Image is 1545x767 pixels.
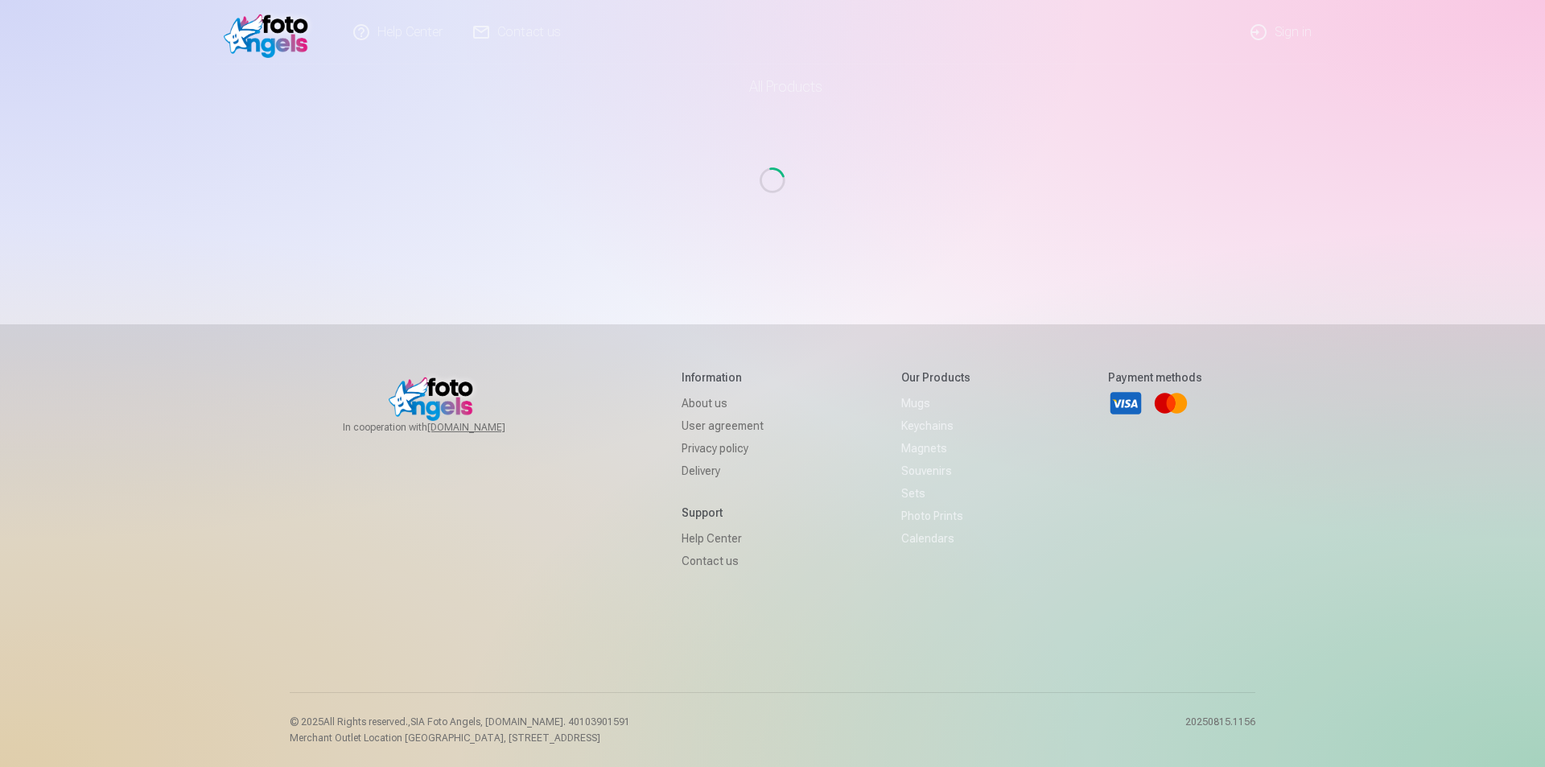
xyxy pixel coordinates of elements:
a: Sets [901,482,970,505]
a: Magnets [901,437,970,460]
a: All products [704,64,842,109]
p: Merchant Outlet Location [GEOGRAPHIC_DATA], [STREET_ADDRESS] [290,732,630,744]
a: Contact us [682,550,764,572]
a: User agreement [682,414,764,437]
h5: Support [682,505,764,521]
h5: Information [682,369,764,386]
a: About us [682,392,764,414]
span: SIA Foto Angels, [DOMAIN_NAME]. 40103901591 [410,716,630,728]
a: Privacy policy [682,437,764,460]
p: © 2025 All Rights reserved. , [290,715,630,728]
a: Calendars [901,527,970,550]
p: 20250815.1156 [1185,715,1255,744]
h5: Payment methods [1108,369,1202,386]
a: Keychains [901,414,970,437]
a: Souvenirs [901,460,970,482]
a: [DOMAIN_NAME] [427,421,544,434]
a: Mugs [901,392,970,414]
a: Photo prints [901,505,970,527]
img: /fa1 [224,6,316,58]
a: Visa [1108,386,1143,421]
span: In cooperation with [343,421,544,434]
h5: Our products [901,369,970,386]
a: Delivery [682,460,764,482]
a: Mastercard [1153,386,1189,421]
a: Help Center [682,527,764,550]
